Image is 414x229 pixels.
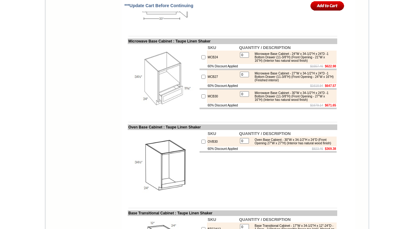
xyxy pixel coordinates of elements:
s: $1679.14 [310,104,323,107]
img: spacer.gif [53,17,53,18]
td: Microwave Base Cabinet : Taupe Linen Shaker [128,38,337,44]
td: [PERSON_NAME] Blue Shaker [107,28,126,35]
b: QUANTITY / DESCRIPTION [239,217,291,222]
b: QUANTITY / DESCRIPTION [239,131,291,136]
img: spacer.gif [33,17,34,18]
td: Bellmonte Maple [90,28,106,34]
img: spacer.gif [16,17,17,18]
s: $1557.46 [310,65,323,68]
img: pdf.png [1,2,6,7]
b: $369.38 [325,147,336,150]
td: Baycreek Gray [73,28,89,34]
div: Microwave Base Cabinet - 27"W x 34-1/2"H x 24"D -1 Bottom Drawer (11-3/8"H) (Front Opening - 24"W... [251,72,335,82]
b: SKU [208,45,216,50]
td: MCB27 [207,70,238,83]
s: $1618.94 [310,84,323,88]
b: $622.98 [325,65,336,68]
s: $923.46 [312,147,323,150]
td: [PERSON_NAME] Yellow Walnut [34,28,53,35]
b: QUANTITY / DESCRIPTION [239,45,291,50]
span: ***Update Cart Before Continuing [124,3,193,8]
b: $647.57 [325,84,336,88]
td: 60% Discount Applied [207,103,238,108]
td: Oven Base Cabinet : Taupe Linen Shaker [128,124,337,130]
img: spacer.gif [72,17,73,18]
img: Microwave Base Cabinet [128,45,198,115]
td: MCB24 [207,51,238,64]
td: 60% Discount Applied [207,83,238,88]
td: 60% Discount Applied [207,64,238,69]
img: spacer.gif [89,17,90,18]
td: [PERSON_NAME] White Shaker [53,28,72,35]
b: $671.65 [325,104,336,107]
td: MCB30 [207,90,238,103]
b: Price Sheet View in PDF Format [7,2,50,6]
div: Microwave Base Cabinet - 24"W x 34-1/2"H x 24"D -1 Bottom Drawer (11-3/8"H) (Front Opening - 21"W... [251,52,335,62]
td: Base Transitional Cabinet : Taupe Linen Shaker [128,210,337,216]
div: Microwave Base Cabinet - 30"W x 34-1/2"H x 24"D -1 Bottom Drawer (11-3/8"H) (Front Opening - 27"W... [251,91,335,101]
td: Alabaster Shaker [17,28,33,34]
td: 60% Discount Applied [207,146,238,151]
img: spacer.gif [106,17,107,18]
b: SKU [208,131,216,136]
img: Oven Base Cabinet [128,131,198,200]
b: SKU [208,217,216,222]
td: OVB30 [207,137,238,146]
input: Add to Cart [310,1,344,11]
div: Oven Base Cabient - 30"W x 34-1/2"H x 24"D (Front Opening 27"W x 27"H) (Interior has natural wood... [251,138,335,145]
a: Price Sheet View in PDF Format [7,1,50,6]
